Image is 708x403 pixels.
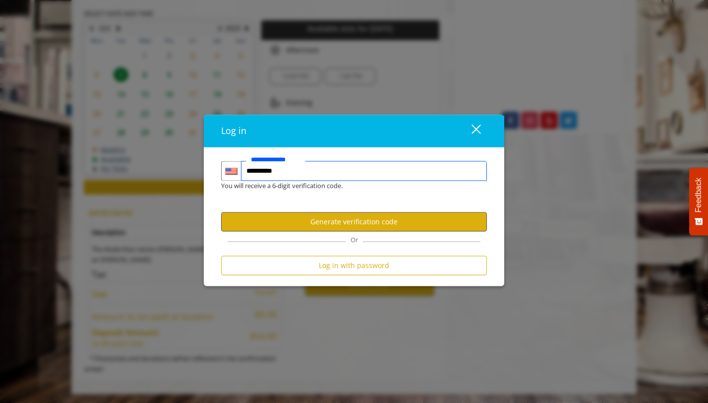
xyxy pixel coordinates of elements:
button: Generate verification code [221,212,487,231]
button: Feedback - Show survey [689,168,708,235]
button: Log in with password [221,256,487,275]
div: close dialog [460,124,480,138]
span: Feedback [694,178,703,212]
button: close dialog [453,121,487,141]
div: Country [221,161,241,181]
div: You will receive a 6-digit verification code. [214,181,479,192]
span: Or [346,236,363,245]
span: Log in [221,125,246,137]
